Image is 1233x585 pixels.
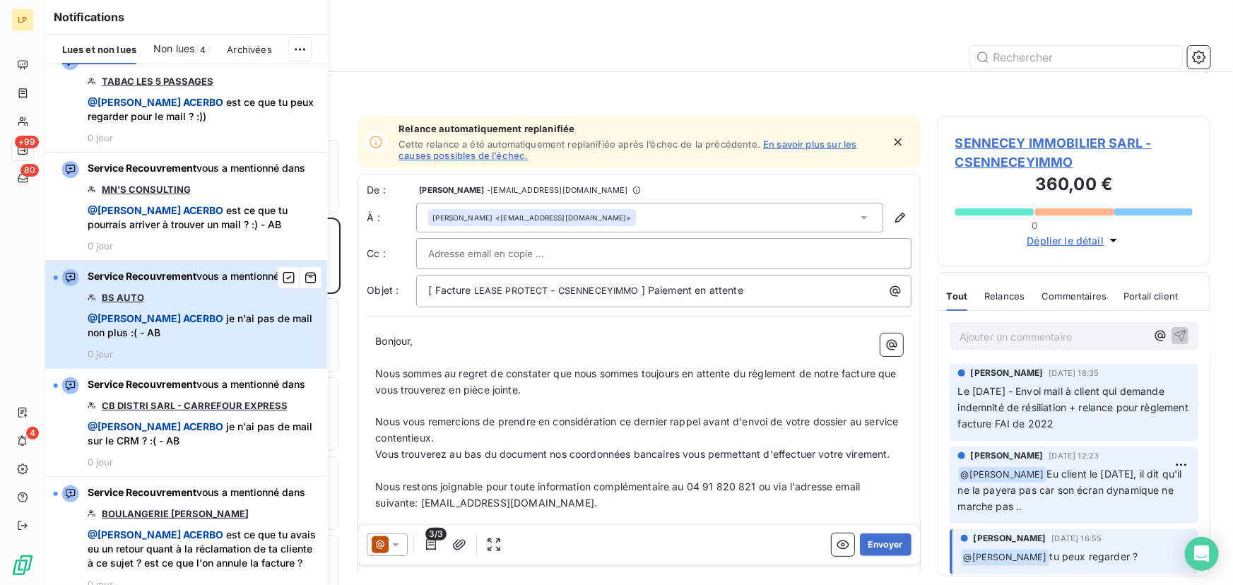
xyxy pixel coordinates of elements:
[88,528,319,570] span: est ce que tu avais eu un retour quant à la réclamation de ta cliente à ce sujet ? est ce que l'o...
[1049,369,1099,377] span: [DATE] 18:35
[551,284,555,296] span: -
[375,335,413,347] span: Bonjour,
[984,290,1025,302] span: Relances
[88,420,319,448] span: je n'ai pas de mail sur le CRM ? :( - AB
[556,283,641,300] span: CSENNECEYIMMO
[26,427,39,439] span: 4
[971,449,1044,462] span: [PERSON_NAME]
[1049,451,1099,460] span: [DATE] 12:23
[11,554,34,577] img: Logo LeanPay
[955,134,1193,172] span: SENNECEY IMMOBILIER SARL - CSENNECEYIMMO
[1023,232,1126,249] button: Déplier le détail
[88,486,196,498] span: Service Recouvrement
[1042,290,1107,302] span: Commentaires
[1027,233,1104,248] span: Déplier le détail
[88,377,305,391] span: vous a mentionné dans
[428,284,471,296] span: [ Facture
[88,203,319,232] span: est ce que tu pourrais arriver à trouver un mail ? :) - AB
[45,153,328,261] button: Service Recouvrementvous a mentionné dansMN'S CONSULTING @[PERSON_NAME] ACERBO est ce que tu pour...
[88,95,319,124] span: est ce que tu peux regarder pour le mail ? :))
[399,138,760,150] span: Cette relance a été automatiquement replanifiée après l’échec de la précédente.
[88,204,223,216] span: @ [PERSON_NAME] ACERBO
[88,528,223,540] span: @ [PERSON_NAME] ACERBO
[1050,550,1138,562] span: tu peux regarder ?
[88,161,305,175] span: vous a mentionné dans
[88,312,319,340] span: je n'ai pas de mail non plus :( - AB
[88,348,113,360] span: 0 jour
[487,186,627,194] span: - [EMAIL_ADDRESS][DOMAIN_NAME]
[102,76,213,87] a: TABAC LES 5 PASSAGES
[958,385,1192,430] span: Le [DATE] - Envoi mail à client qui demande indemnité de résiliation + relance pour règlement fac...
[419,186,484,194] span: [PERSON_NAME]
[375,415,901,444] span: Nous vous remercions de prendre en considération ce dernier rappel avant d'envoi de votre dossier...
[367,284,399,296] span: Objet :
[1123,290,1178,302] span: Portail client
[196,43,210,56] span: 4
[860,533,912,556] button: Envoyer
[15,136,39,148] span: +99
[958,468,1185,513] span: Eu client le [DATE], il dit qu'il ne la payera pas car son écran dynamique ne marche pas ..
[88,96,223,108] span: @ [PERSON_NAME] ACERBO
[367,211,416,225] label: À :
[1052,534,1102,543] span: [DATE] 16:55
[88,269,305,283] span: vous a mentionné dans
[88,312,223,324] span: @ [PERSON_NAME] ACERBO
[102,292,144,303] a: BS AUTO
[1185,537,1219,571] div: Open Intercom Messenger
[432,213,631,223] div: <[EMAIL_ADDRESS][DOMAIN_NAME]>
[11,8,34,31] div: LP
[88,162,196,174] span: Service Recouvrement
[102,400,288,411] a: CB DISTRI SARL - CARREFOUR EXPRESS
[399,138,856,161] a: En savoir plus sur les causes possibles de l’échec.
[375,480,863,509] span: Nous restons joignable pour toute information complémentaire au 04 91 820 821 ou via l'adresse em...
[88,378,196,390] span: Service Recouvrement
[642,284,743,296] span: ] Paiement en attente
[425,528,447,540] span: 3/3
[970,46,1182,69] input: Rechercher
[45,45,328,153] button: Service Recouvrementvous a mentionné dansTABAC LES 5 PASSAGES @[PERSON_NAME] ACERBO est ce que tu...
[947,290,968,302] span: Tout
[54,8,319,25] h6: Notifications
[88,132,113,143] span: 0 jour
[20,164,39,177] span: 80
[88,270,196,282] span: Service Recouvrement
[962,550,1049,566] span: @ [PERSON_NAME]
[472,283,550,300] span: LEASE PROTECT
[955,172,1193,200] h3: 360,00 €
[102,508,249,519] a: BOULANGERIE [PERSON_NAME]
[62,44,136,55] span: Lues et non lues
[428,243,580,264] input: Adresse email en copie ...
[1032,220,1037,231] span: 0
[367,183,416,197] span: De :
[367,247,416,261] label: Cc :
[399,123,883,134] span: Relance automatiquement replanifiée
[45,261,328,369] button: Service Recouvrementvous a mentionné dansBS AUTO @[PERSON_NAME] ACERBO je n'ai pas de mail non pl...
[375,448,890,460] span: Vous trouverez au bas du document nos coordonnées bancaires vous permettant d'effectuer votre vir...
[88,420,223,432] span: @ [PERSON_NAME] ACERBO
[959,467,1046,483] span: @ [PERSON_NAME]
[153,42,194,56] span: Non lues
[88,456,113,468] span: 0 jour
[88,485,305,500] span: vous a mentionné dans
[971,367,1044,379] span: [PERSON_NAME]
[974,532,1046,545] span: [PERSON_NAME]
[227,44,271,55] span: Archivées
[375,367,899,396] span: Nous sommes au regret de constater que nous sommes toujours en attente du règlement de notre fact...
[102,184,191,195] a: MN'S CONSULTING
[45,369,328,477] button: Service Recouvrementvous a mentionné dansCB DISTRI SARL - CARREFOUR EXPRESS @[PERSON_NAME] ACERBO...
[88,240,113,252] span: 0 jour
[432,213,492,223] span: [PERSON_NAME]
